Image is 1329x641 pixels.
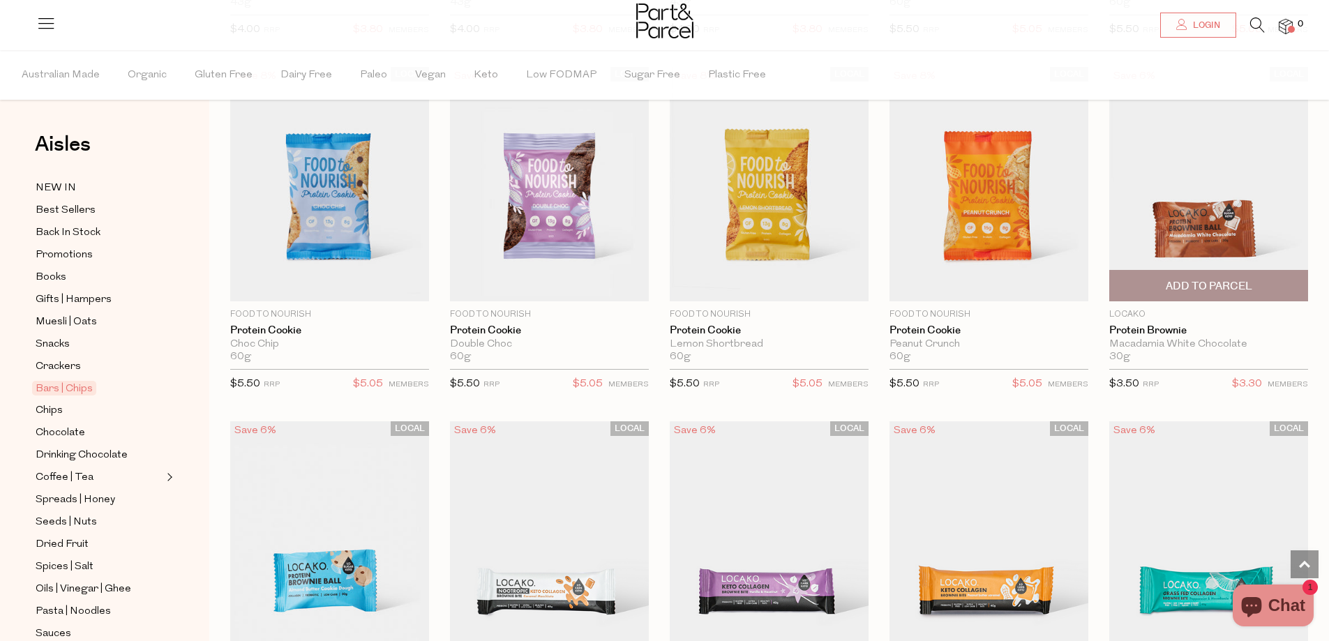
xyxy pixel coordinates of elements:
[36,581,131,598] span: Oils | Vinegar | Ghee
[1109,379,1139,389] span: $3.50
[36,558,163,575] a: Spices | Salt
[389,381,429,389] small: MEMBERS
[36,247,93,264] span: Promotions
[1189,20,1220,31] span: Login
[163,469,173,485] button: Expand/Collapse Coffee | Tea
[670,338,869,351] div: Lemon Shortbread
[1050,421,1088,436] span: LOCAL
[474,51,498,100] span: Keto
[36,336,70,353] span: Snacks
[36,447,128,464] span: Drinking Chocolate
[36,469,163,486] a: Coffee | Tea
[36,314,97,331] span: Muesli | Oats
[1268,381,1308,389] small: MEMBERS
[36,469,93,486] span: Coffee | Tea
[923,381,939,389] small: RRP
[22,51,100,100] span: Australian Made
[636,3,693,38] img: Part&Parcel
[828,381,869,389] small: MEMBERS
[670,324,869,337] a: Protein Cookie
[889,421,940,440] div: Save 6%
[35,134,91,169] a: Aisles
[573,375,603,393] span: $5.05
[36,603,111,620] span: Pasta | Noodles
[36,335,163,353] a: Snacks
[36,580,163,598] a: Oils | Vinegar | Ghee
[1294,18,1307,31] span: 0
[670,379,700,389] span: $5.50
[450,308,649,321] p: Food to Nourish
[230,421,280,440] div: Save 6%
[32,381,96,395] span: Bars | Chips
[415,51,446,100] span: Vegan
[128,51,167,100] span: Organic
[36,492,115,508] span: Spreads | Honey
[1166,279,1252,294] span: Add To Parcel
[35,129,91,160] span: Aisles
[36,291,163,308] a: Gifts | Hampers
[36,536,89,553] span: Dried Fruit
[36,202,163,219] a: Best Sellers
[1048,381,1088,389] small: MEMBERS
[793,375,823,393] span: $5.05
[608,381,649,389] small: MEMBERS
[624,51,680,100] span: Sugar Free
[889,351,910,363] span: 60g
[36,313,163,331] a: Muesli | Oats
[36,180,76,197] span: NEW IN
[36,358,163,375] a: Crackers
[230,324,429,337] a: Protein Cookie
[1270,421,1308,436] span: LOCAL
[450,421,500,440] div: Save 6%
[1160,13,1236,38] a: Login
[703,381,719,389] small: RRP
[1279,19,1293,33] a: 0
[391,421,429,436] span: LOCAL
[889,67,1088,301] img: Protein Cookie
[889,324,1088,337] a: Protein Cookie
[36,536,163,553] a: Dried Fruit
[36,246,163,264] a: Promotions
[670,421,720,440] div: Save 6%
[708,51,766,100] span: Plastic Free
[36,425,85,442] span: Chocolate
[264,381,280,389] small: RRP
[889,379,919,389] span: $5.50
[36,202,96,219] span: Best Sellers
[230,308,429,321] p: Food to Nourish
[36,513,163,531] a: Seeds | Nuts
[36,446,163,464] a: Drinking Chocolate
[36,514,97,531] span: Seeds | Nuts
[36,380,163,397] a: Bars | Chips
[353,375,383,393] span: $5.05
[36,269,163,286] a: Books
[1109,67,1308,301] img: Protein Brownie
[1229,585,1318,630] inbox-online-store-chat: Shopify online store chat
[1109,421,1159,440] div: Save 6%
[36,269,66,286] span: Books
[230,67,429,301] img: Protein Cookie
[450,324,649,337] a: Protein Cookie
[483,381,500,389] small: RRP
[610,421,649,436] span: LOCAL
[670,67,869,301] img: Protein Cookie
[230,351,251,363] span: 60g
[1109,351,1130,363] span: 30g
[1109,338,1308,351] div: Macadamia White Chocolate
[36,559,93,575] span: Spices | Salt
[36,402,63,419] span: Chips
[450,379,480,389] span: $5.50
[889,308,1088,321] p: Food to Nourish
[1109,324,1308,337] a: Protein Brownie
[36,225,100,241] span: Back In Stock
[526,51,596,100] span: Low FODMAP
[36,224,163,241] a: Back In Stock
[1109,308,1308,321] p: Locako
[36,402,163,419] a: Chips
[450,67,649,301] img: Protein Cookie
[230,338,429,351] div: Choc Chip
[280,51,332,100] span: Dairy Free
[1012,375,1042,393] span: $5.05
[1109,270,1308,301] button: Add To Parcel
[1143,381,1159,389] small: RRP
